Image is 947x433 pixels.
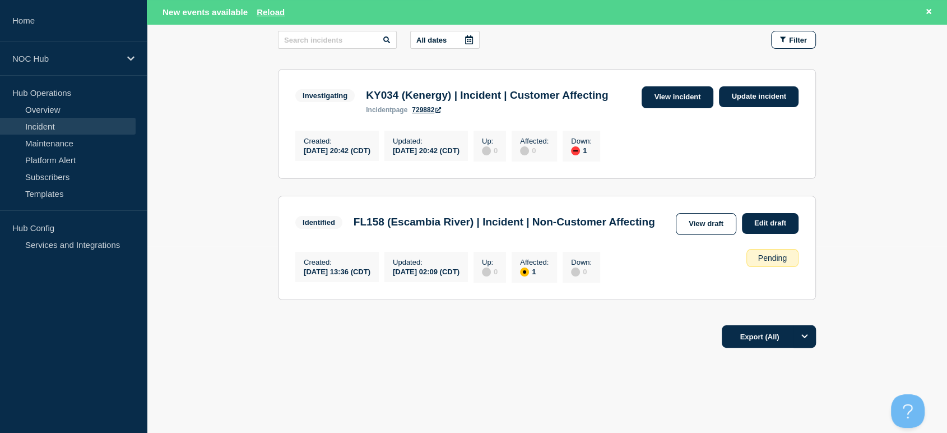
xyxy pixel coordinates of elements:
div: 1 [571,145,592,155]
button: All dates [410,31,480,49]
a: View incident [642,86,714,108]
div: disabled [571,268,580,277]
div: affected [520,268,529,277]
div: [DATE] 20:42 (CDT) [393,145,459,155]
button: Export (All) [722,325,816,348]
span: incident [366,106,392,114]
a: Update incident [719,86,799,107]
div: [DATE] 20:42 (CDT) [304,145,370,155]
div: 0 [482,266,498,277]
div: 0 [571,266,592,277]
span: Filter [789,36,807,44]
button: Options [793,325,816,348]
p: Down : [571,137,592,145]
button: Reload [257,7,285,17]
a: View draft [676,213,736,235]
p: Updated : [393,137,459,145]
p: Down : [571,258,592,266]
span: Identified [295,216,342,229]
div: 0 [482,145,498,155]
p: NOC Hub [12,54,120,63]
h3: FL158 (Escambia River) | Incident | Non-Customer Affecting [354,216,655,228]
span: Investigating [295,89,355,102]
div: [DATE] 02:09 (CDT) [393,266,459,276]
iframe: Help Scout Beacon - Open [891,394,925,428]
div: down [571,146,580,155]
div: disabled [482,268,491,277]
button: Filter [771,31,816,49]
h3: KY034 (Kenergy) | Incident | Customer Affecting [366,89,608,102]
a: 729882 [412,106,441,114]
p: Created : [304,258,370,266]
p: Up : [482,258,498,266]
span: New events available [163,7,248,17]
div: disabled [482,146,491,155]
p: Affected : [520,258,549,266]
p: Created : [304,137,370,145]
p: Affected : [520,137,549,145]
div: disabled [520,146,529,155]
p: All dates [416,36,447,44]
p: Updated : [393,258,459,266]
div: Pending [746,249,799,267]
input: Search incidents [278,31,397,49]
div: 1 [520,266,549,277]
p: Up : [482,137,498,145]
p: page [366,106,407,114]
div: 0 [520,145,549,155]
div: [DATE] 13:36 (CDT) [304,266,370,276]
a: Edit draft [742,213,799,234]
